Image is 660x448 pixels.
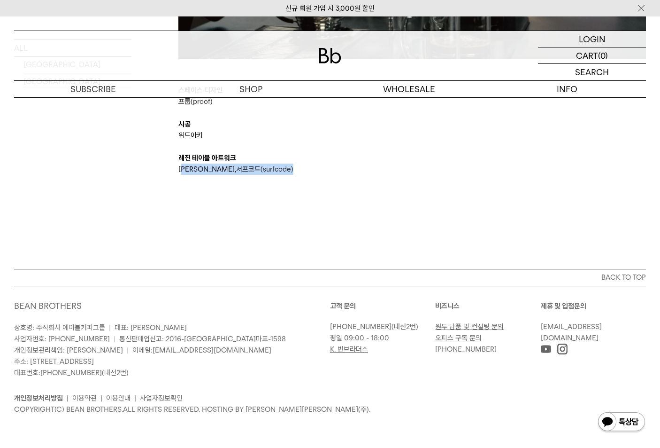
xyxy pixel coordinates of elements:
a: 개인정보처리방침 [14,394,63,402]
span: 주소: [STREET_ADDRESS] [14,357,94,366]
span: 통신판매업신고: 2016-[GEOGRAPHIC_DATA]마포-1598 [119,335,286,343]
p: 제휴 및 입점문의 [541,300,646,312]
span: 개인정보관리책임: [PERSON_NAME] [14,346,123,354]
a: LOGIN [538,31,646,47]
p: [PERSON_NAME], [178,164,646,175]
span: 이메일: [132,346,271,354]
p: 평일 09:00 - 18:00 [330,332,430,344]
img: 카카오톡 채널 1:1 채팅 버튼 [597,411,646,434]
a: 프룹(proof) [178,97,213,106]
span: 사업자번호: [PHONE_NUMBER] [14,335,110,343]
a: SUBSCRIBE [14,81,172,97]
span: | [127,346,129,354]
a: 오피스 구독 문의 [435,334,482,342]
a: CART (0) [538,47,646,64]
p: (내선2번) [330,321,430,332]
span: | [114,335,115,343]
li: | [67,393,69,404]
p: SEARCH [575,64,609,80]
a: [PHONE_NUMBER] [330,322,391,331]
a: [PHONE_NUMBER] [40,369,102,377]
b: 시공 [178,120,191,128]
p: INFO [488,81,646,97]
p: 위드아키 [178,130,646,141]
a: 서프코드(surfcode) [236,165,293,173]
span: | [109,323,111,332]
a: [PHONE_NUMBER] [435,345,497,354]
b: 레진 테이블 아트워크 [178,154,236,162]
a: 신규 회원 가입 시 3,000원 할인 [285,4,375,13]
p: COPYRIGHT(C) BEAN BROTHERS. ALL RIGHTS RESERVED. HOSTING BY [PERSON_NAME][PERSON_NAME](주). [14,404,646,415]
p: 고객 문의 [330,300,435,312]
p: LOGIN [579,31,606,47]
p: CART [576,47,598,63]
a: [EMAIL_ADDRESS][DOMAIN_NAME] [153,346,271,354]
li: | [134,393,136,404]
a: 원두 납품 및 컨설팅 문의 [435,322,504,331]
a: 사업자정보확인 [140,394,183,402]
span: 상호명: 주식회사 에이블커피그룹 [14,323,105,332]
a: 이용안내 [106,394,130,402]
img: 로고 [319,48,341,63]
a: BEAN BROTHERS [14,301,82,311]
p: 비즈니스 [435,300,540,312]
a: [EMAIL_ADDRESS][DOMAIN_NAME] [541,322,602,342]
button: BACK TO TOP [14,269,646,286]
a: SHOP [172,81,330,97]
li: | [100,393,102,404]
a: 이용약관 [72,394,97,402]
span: 대표: [PERSON_NAME] [115,323,187,332]
span: 대표번호: (내선2번) [14,369,129,377]
p: (0) [598,47,608,63]
a: K. 빈브라더스 [330,345,368,354]
p: WHOLESALE [330,81,488,97]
